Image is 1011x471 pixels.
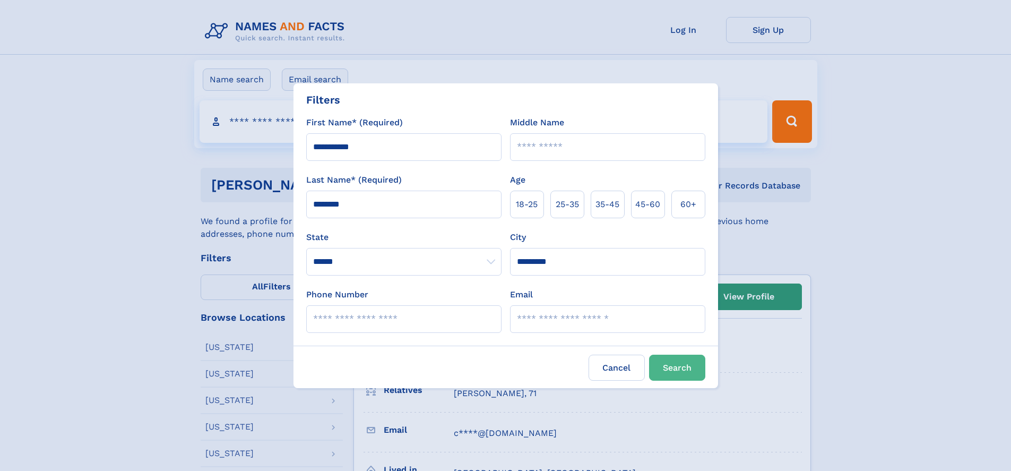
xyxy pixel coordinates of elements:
label: Phone Number [306,288,368,301]
div: Filters [306,92,340,108]
button: Search [649,355,705,381]
span: 25‑35 [556,198,579,211]
label: Age [510,174,525,186]
label: Last Name* (Required) [306,174,402,186]
label: Middle Name [510,116,564,129]
label: State [306,231,502,244]
span: 35‑45 [595,198,619,211]
label: Cancel [589,355,645,381]
span: 45‑60 [635,198,660,211]
label: Email [510,288,533,301]
label: First Name* (Required) [306,116,403,129]
span: 18‑25 [516,198,538,211]
span: 60+ [680,198,696,211]
label: City [510,231,526,244]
